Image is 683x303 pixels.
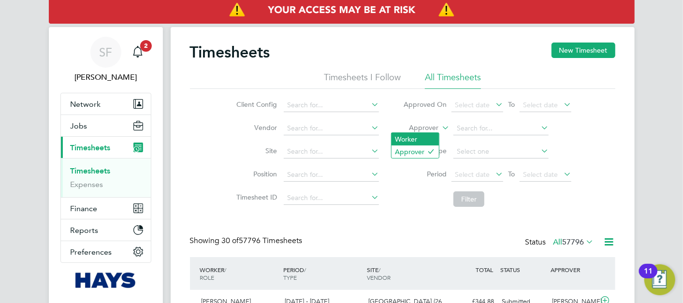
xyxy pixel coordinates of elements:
[523,170,558,179] span: Select date
[233,123,277,132] label: Vendor
[198,261,281,286] div: WORKER
[324,72,401,89] li: Timesheets I Follow
[284,191,379,205] input: Search for...
[563,237,584,247] span: 57796
[71,143,111,152] span: Timesheets
[71,100,101,109] span: Network
[71,121,87,130] span: Jobs
[283,274,297,281] span: TYPE
[61,219,151,241] button: Reports
[61,93,151,115] button: Network
[200,274,215,281] span: ROLE
[284,99,379,112] input: Search for...
[281,261,364,286] div: PERIOD
[304,266,306,274] span: /
[61,158,151,197] div: Timesheets
[222,236,239,245] span: 30 of
[505,98,518,111] span: To
[60,273,151,288] a: Go to home page
[523,101,558,109] span: Select date
[395,123,438,133] label: Approver
[61,241,151,262] button: Preferences
[548,261,598,278] div: APPROVER
[190,236,305,246] div: Showing
[75,273,136,288] img: hays-logo-retina.png
[61,198,151,219] button: Finance
[505,168,518,180] span: To
[378,266,380,274] span: /
[392,133,439,145] li: Worker
[71,180,103,189] a: Expenses
[233,146,277,155] label: Site
[190,43,270,62] h2: Timesheets
[453,191,484,207] button: Filter
[403,170,447,178] label: Period
[453,145,549,159] input: Select one
[644,271,653,284] div: 11
[71,226,99,235] span: Reports
[498,261,549,278] div: STATUS
[71,204,98,213] span: Finance
[425,72,481,89] li: All Timesheets
[367,274,391,281] span: VENDOR
[644,264,675,295] button: Open Resource Center, 11 new notifications
[60,37,151,83] a: SF[PERSON_NAME]
[364,261,448,286] div: SITE
[455,170,490,179] span: Select date
[455,101,490,109] span: Select date
[453,122,549,135] input: Search for...
[222,236,303,245] span: 57796 Timesheets
[233,193,277,202] label: Timesheet ID
[60,72,151,83] span: Sonny Facey
[140,40,152,52] span: 2
[476,266,494,274] span: TOTAL
[233,100,277,109] label: Client Config
[525,236,596,249] div: Status
[71,166,111,175] a: Timesheets
[284,168,379,182] input: Search for...
[284,145,379,159] input: Search for...
[403,100,447,109] label: Approved On
[61,137,151,158] button: Timesheets
[553,237,594,247] label: All
[128,37,147,68] a: 2
[61,115,151,136] button: Jobs
[284,122,379,135] input: Search for...
[392,145,439,158] li: Approver
[225,266,227,274] span: /
[71,247,112,257] span: Preferences
[99,46,112,58] span: SF
[233,170,277,178] label: Position
[552,43,615,58] button: New Timesheet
